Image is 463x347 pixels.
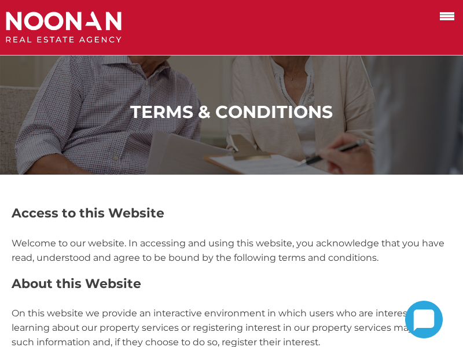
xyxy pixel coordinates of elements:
[12,102,451,123] h1: Terms & Conditions
[12,206,451,221] h2: Access to this Website
[12,276,141,291] strong: About this Website
[12,236,451,265] p: Welcome to our website. In accessing and using this website, you acknowledge that you have read, ...
[6,12,122,43] img: Noonan Real Estate Agency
